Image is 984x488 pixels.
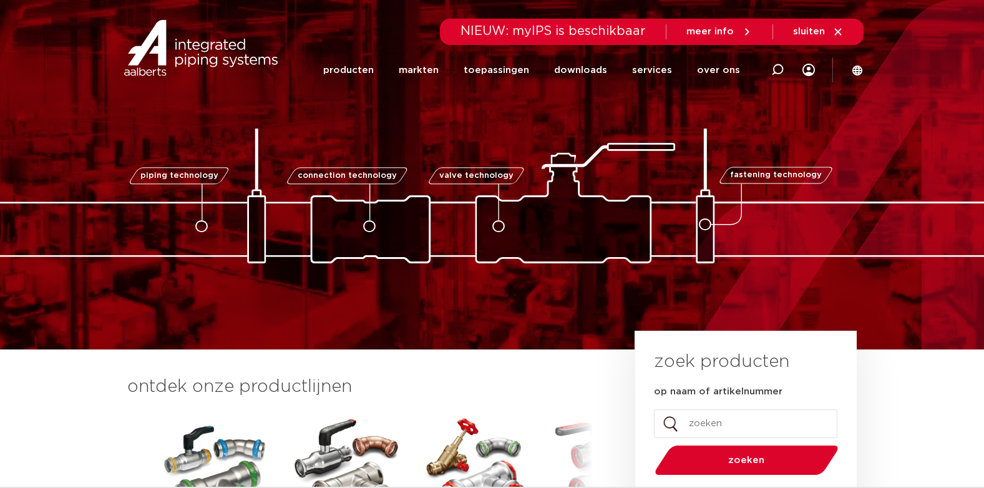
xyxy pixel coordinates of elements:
span: fastening technology [730,172,822,180]
h3: zoek producten [654,349,789,374]
a: sluiten [793,26,844,37]
span: NIEUW: myIPS is beschikbaar [460,25,646,37]
label: op naam of artikelnummer [654,386,782,398]
button: zoeken [650,444,843,476]
a: meer info [686,26,753,37]
nav: Menu [323,46,740,94]
span: valve technology [439,172,514,180]
span: piping technology [140,172,218,180]
h3: ontdek onze productlijnen [127,374,593,399]
a: producten [323,46,374,94]
span: zoeken [687,456,806,465]
span: sluiten [793,27,825,36]
a: over ons [697,46,740,94]
a: downloads [554,46,607,94]
input: zoeken [654,409,837,438]
a: toepassingen [464,46,529,94]
a: services [632,46,672,94]
a: markten [399,46,439,94]
span: meer info [686,27,734,36]
span: connection technology [297,172,396,180]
